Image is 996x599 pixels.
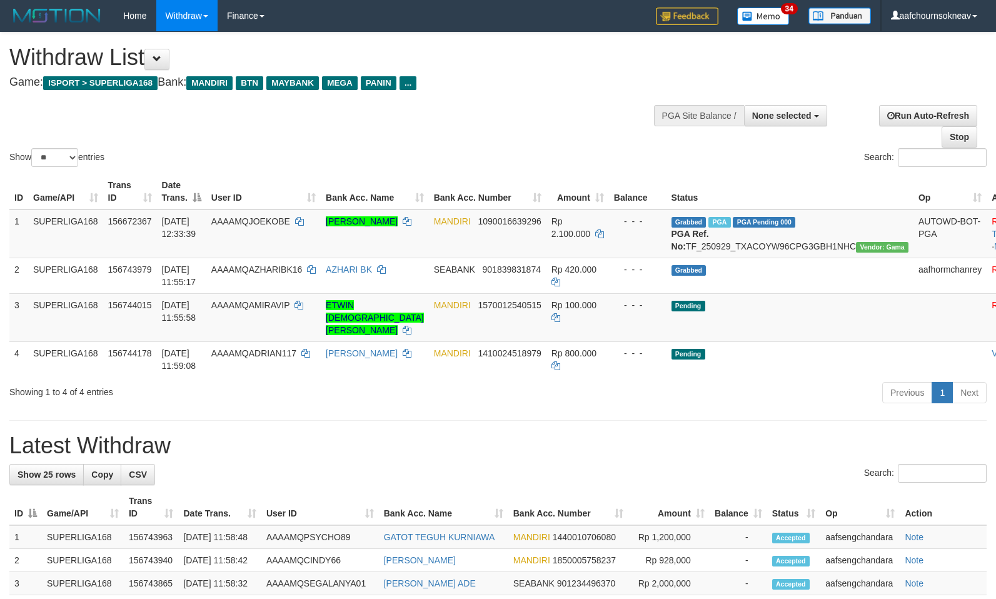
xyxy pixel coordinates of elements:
[157,174,206,209] th: Date Trans.: activate to sort column descending
[9,549,42,572] td: 2
[752,111,812,121] span: None selected
[326,300,424,335] a: ETWIN [DEMOGRAPHIC_DATA][PERSON_NAME]
[820,572,900,595] td: aafsengchandara
[261,490,379,525] th: User ID: activate to sort column ascending
[162,300,196,323] span: [DATE] 11:55:58
[162,348,196,371] span: [DATE] 11:59:08
[900,490,987,525] th: Action
[211,264,303,274] span: AAAAMQAZHARIBK16
[551,348,596,358] span: Rp 800.000
[178,572,261,595] td: [DATE] 11:58:32
[772,556,810,566] span: Accepted
[767,490,820,525] th: Status: activate to sort column ascending
[820,549,900,572] td: aafsengchandara
[379,490,508,525] th: Bank Acc. Name: activate to sort column ascending
[710,525,767,549] td: -
[434,348,471,358] span: MANDIRI
[733,217,795,228] span: PGA Pending
[42,490,124,525] th: Game/API: activate to sort column ascending
[882,382,932,403] a: Previous
[614,299,661,311] div: - - -
[879,105,977,126] a: Run Auto-Refresh
[913,209,987,258] td: AUTOWD-BOT-PGA
[9,174,28,209] th: ID
[898,148,987,167] input: Search:
[321,174,429,209] th: Bank Acc. Name: activate to sort column ascending
[654,105,744,126] div: PGA Site Balance /
[121,464,155,485] a: CSV
[478,216,541,226] span: Copy 1090016639296 to clipboard
[808,8,871,24] img: panduan.png
[42,525,124,549] td: SUPERLIGA168
[42,549,124,572] td: SUPERLIGA168
[178,525,261,549] td: [DATE] 11:58:48
[384,532,495,542] a: GATOT TEGUH KURNIAWA
[9,76,651,89] h4: Game: Bank:
[211,216,290,226] span: AAAAMQJOEKOBE
[553,555,616,565] span: Copy 1850005758237 to clipboard
[942,126,977,148] a: Stop
[710,490,767,525] th: Balance: activate to sort column ascending
[384,578,476,588] a: [PERSON_NAME] ADE
[820,490,900,525] th: Op: activate to sort column ascending
[322,76,358,90] span: MEGA
[551,300,596,310] span: Rp 100.000
[672,349,705,360] span: Pending
[614,263,661,276] div: - - -
[28,209,103,258] td: SUPERLIGA168
[513,578,555,588] span: SEABANK
[513,555,550,565] span: MANDIRI
[186,76,233,90] span: MANDIRI
[913,174,987,209] th: Op: activate to sort column ascending
[429,174,546,209] th: Bank Acc. Number: activate to sort column ascending
[508,490,628,525] th: Bank Acc. Number: activate to sort column ascending
[43,76,158,90] span: ISPORT > SUPERLIGA168
[434,300,471,310] span: MANDIRI
[628,490,710,525] th: Amount: activate to sort column ascending
[326,348,398,358] a: [PERSON_NAME]
[9,293,28,341] td: 3
[913,258,987,293] td: aafhormchanrey
[672,301,705,311] span: Pending
[9,572,42,595] td: 3
[9,490,42,525] th: ID: activate to sort column descending
[91,470,113,480] span: Copy
[672,229,709,251] b: PGA Ref. No:
[124,572,179,595] td: 156743865
[434,216,471,226] span: MANDIRI
[28,293,103,341] td: SUPERLIGA168
[236,76,263,90] span: BTN
[557,578,615,588] span: Copy 901234496370 to clipboard
[9,525,42,549] td: 1
[546,174,609,209] th: Amount: activate to sort column ascending
[326,264,372,274] a: AZHARI BK
[898,464,987,483] input: Search:
[9,45,651,70] h1: Withdraw List
[108,348,152,358] span: 156744178
[864,464,987,483] label: Search:
[178,549,261,572] td: [DATE] 11:58:42
[628,549,710,572] td: Rp 928,000
[103,174,157,209] th: Trans ID: activate to sort column ascending
[905,532,923,542] a: Note
[551,216,590,239] span: Rp 2.100.000
[781,3,798,14] span: 34
[553,532,616,542] span: Copy 1440010706080 to clipboard
[9,209,28,258] td: 1
[9,341,28,377] td: 4
[261,525,379,549] td: AAAAMQPSYCHO89
[261,549,379,572] td: AAAAMQCINDY66
[124,525,179,549] td: 156743963
[83,464,121,485] a: Copy
[42,572,124,595] td: SUPERLIGA168
[108,264,152,274] span: 156743979
[614,215,661,228] div: - - -
[551,264,596,274] span: Rp 420.000
[672,265,707,276] span: Grabbed
[261,572,379,595] td: AAAAMQSEGALANYA01
[772,533,810,543] span: Accepted
[483,264,541,274] span: Copy 901839831874 to clipboard
[864,148,987,167] label: Search:
[400,76,416,90] span: ...
[478,300,541,310] span: Copy 1570012540515 to clipboard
